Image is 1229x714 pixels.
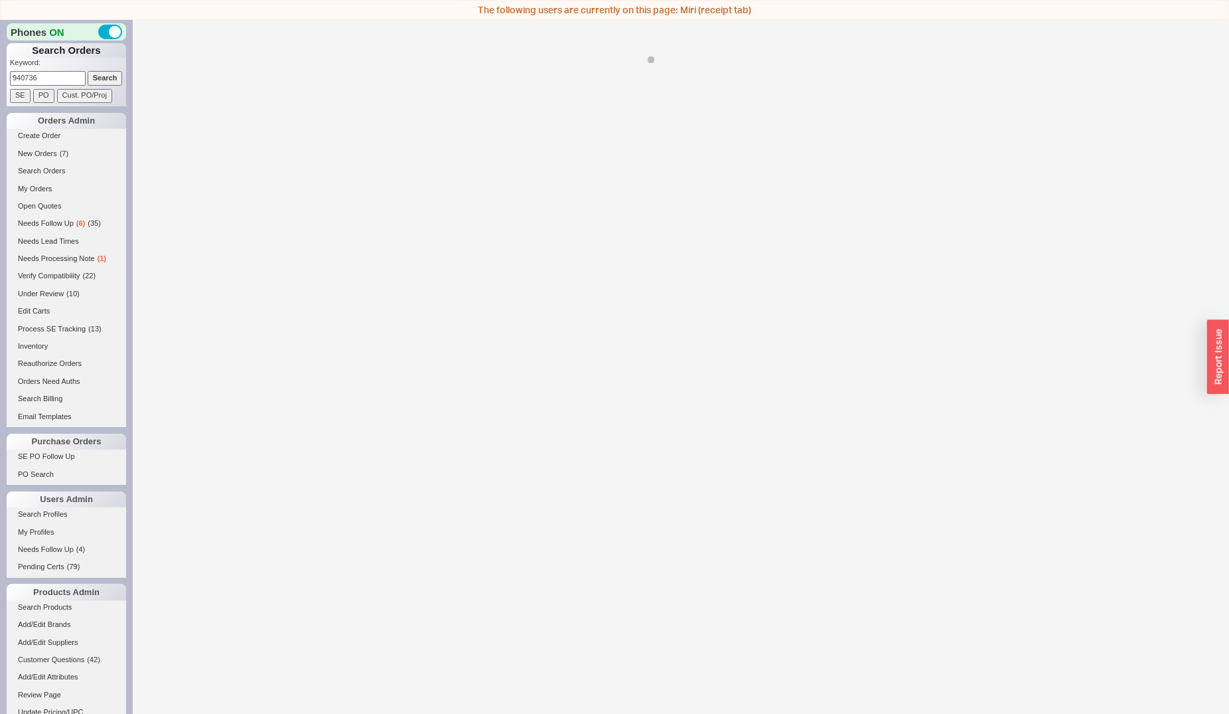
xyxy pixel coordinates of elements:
span: Verify Compatibility [18,272,80,280]
p: Keyword: [10,58,126,71]
a: Search Products [7,600,126,614]
div: Orders Admin [7,113,126,129]
span: ( 42 ) [87,656,100,664]
a: Edit Carts [7,304,126,318]
span: Pending Certs [18,563,64,571]
input: PO [33,88,54,102]
span: Under Review [18,289,64,297]
a: Inventory [7,339,126,353]
div: Phones [7,23,126,41]
a: Search Billing [7,392,126,406]
input: SE [10,88,31,102]
a: SE PO Follow Up [7,450,126,464]
a: Add/Edit Suppliers [7,635,126,649]
a: Add/Edit Brands [7,618,126,632]
span: Miri (receipt tab) [680,4,751,15]
div: Users Admin [7,491,126,507]
a: Search Orders [7,164,126,178]
a: Needs Follow Up(6)(35) [7,217,126,230]
span: ( 1 ) [98,254,106,262]
a: Search Profiles [7,507,126,521]
span: Needs Processing Note [18,254,95,262]
span: ( 10 ) [66,289,80,297]
span: ( 7 ) [60,149,68,157]
input: Cust. PO/Proj [57,88,112,102]
a: Orders Need Auths [7,374,126,388]
a: Verify Compatibility(22) [7,269,126,283]
a: Email Templates [7,409,126,423]
span: Needs Follow Up [18,545,74,553]
a: Reauthorize Orders [7,357,126,371]
span: ( 35 ) [88,219,101,227]
div: Products Admin [7,584,126,600]
a: Process SE Tracking(13) [7,321,126,335]
a: Add/Edit Attributes [7,670,126,684]
span: Customer Questions [18,656,84,664]
span: New Orders [18,149,57,157]
a: Pending Certs(79) [7,560,126,574]
a: Under Review(10) [7,286,126,300]
a: New Orders(7) [7,146,126,160]
a: Needs Lead Times [7,234,126,248]
div: The following users are currently on this page: [3,3,1226,17]
span: ON [49,25,64,39]
h1: Search Orders [7,43,126,58]
input: Search [88,71,123,85]
a: Review Page [7,687,126,701]
span: ( 4 ) [76,545,85,553]
span: Process SE Tracking [18,324,86,332]
a: Create Order [7,129,126,143]
a: PO Search [7,467,126,481]
a: Needs Follow Up(4) [7,543,126,557]
a: My Profiles [7,525,126,539]
a: My Orders [7,181,126,195]
a: Needs Processing Note(1) [7,252,126,266]
span: ( 22 ) [83,272,96,280]
span: ( 13 ) [88,324,102,332]
span: ( 79 ) [67,563,80,571]
div: Purchase Orders [7,434,126,450]
a: Customer Questions(42) [7,653,126,667]
span: ( 6 ) [76,219,85,227]
a: Open Quotes [7,199,126,213]
span: Needs Follow Up [18,219,74,227]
